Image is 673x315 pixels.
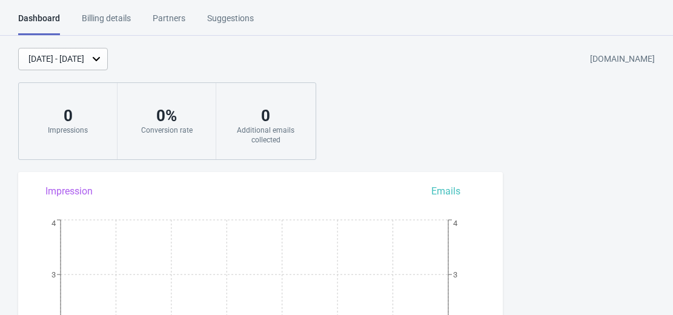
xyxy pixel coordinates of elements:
[31,125,105,135] div: Impressions
[51,270,56,279] tspan: 3
[590,48,655,70] div: [DOMAIN_NAME]
[130,106,204,125] div: 0 %
[207,12,254,33] div: Suggestions
[31,106,105,125] div: 0
[130,125,204,135] div: Conversion rate
[51,219,56,228] tspan: 4
[153,12,185,33] div: Partners
[453,219,458,228] tspan: 4
[18,12,60,35] div: Dashboard
[82,12,131,33] div: Billing details
[228,106,303,125] div: 0
[228,125,303,145] div: Additional emails collected
[28,53,84,65] div: [DATE] - [DATE]
[453,270,457,279] tspan: 3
